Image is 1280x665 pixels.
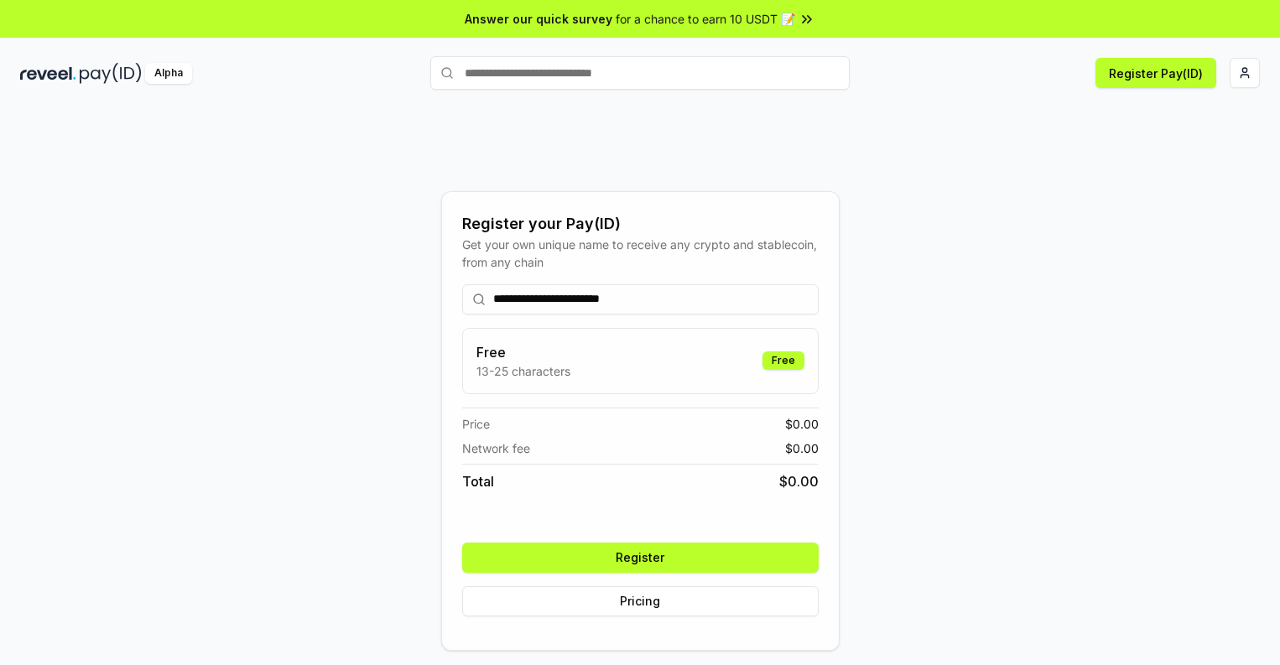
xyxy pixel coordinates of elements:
[20,63,76,84] img: reveel_dark
[462,236,819,271] div: Get your own unique name to receive any crypto and stablecoin, from any chain
[616,10,795,28] span: for a chance to earn 10 USDT 📝
[476,342,570,362] h3: Free
[462,212,819,236] div: Register your Pay(ID)
[80,63,142,84] img: pay_id
[779,471,819,491] span: $ 0.00
[465,10,612,28] span: Answer our quick survey
[462,415,490,433] span: Price
[785,439,819,457] span: $ 0.00
[145,63,192,84] div: Alpha
[462,471,494,491] span: Total
[762,351,804,370] div: Free
[785,415,819,433] span: $ 0.00
[1095,58,1216,88] button: Register Pay(ID)
[462,439,530,457] span: Network fee
[462,543,819,573] button: Register
[476,362,570,380] p: 13-25 characters
[462,586,819,616] button: Pricing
